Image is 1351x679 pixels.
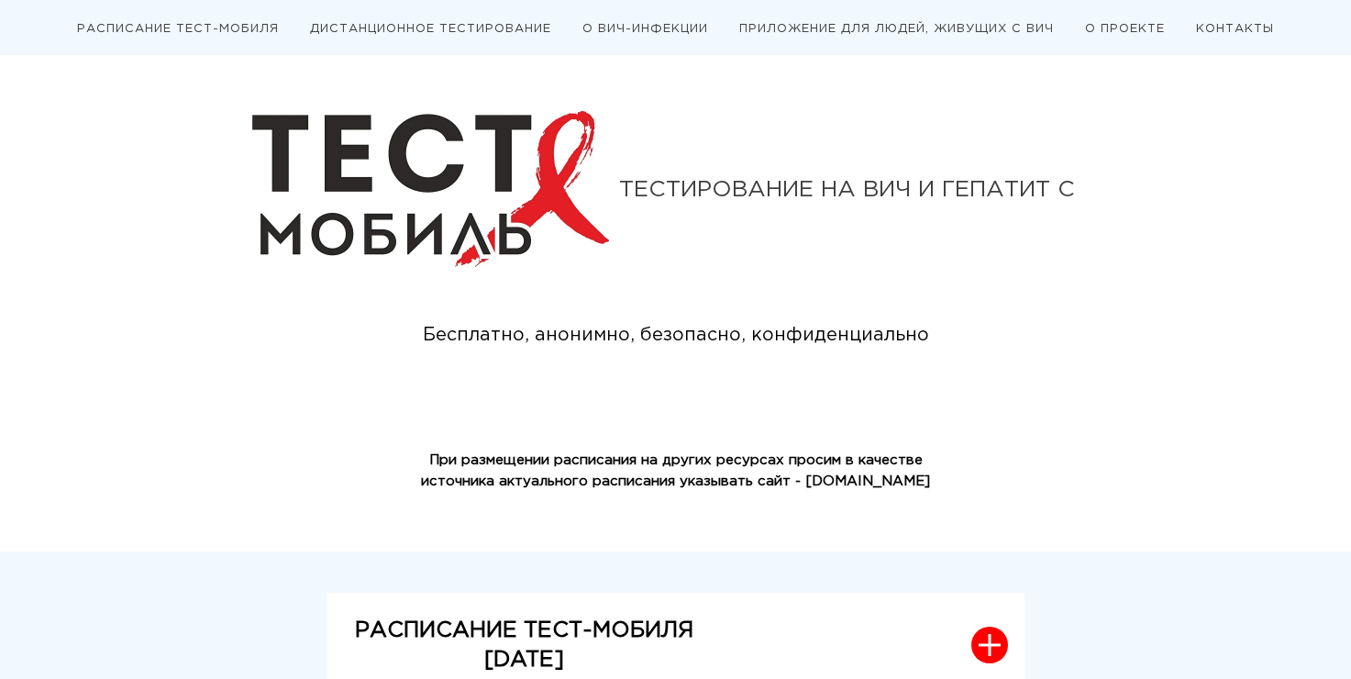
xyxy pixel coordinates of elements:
[739,24,1054,34] a: ПРИЛОЖЕНИЕ ДЛЯ ЛЮДЕЙ, ЖИВУЩИХ С ВИЧ
[619,179,1100,201] div: ТЕСТИРОВАНИЕ НА ВИЧ И ГЕПАТИТ С
[1196,24,1274,34] a: КОНТАКТЫ
[355,645,693,674] p: [DATE]
[355,620,693,640] strong: РАСПИСАНИЕ ТЕСТ-МОБИЛЯ
[310,24,551,34] a: ДИСТАНЦИОННОЕ ТЕСТИРОВАНИЕ
[421,454,930,487] strong: При размещении расписания на других ресурсах просим в качестве источника актуального расписания у...
[582,24,708,34] a: О ВИЧ-ИНФЕКЦИИ
[1085,24,1165,34] a: О ПРОЕКТЕ
[77,24,279,34] a: РАСПИСАНИЕ ТЕСТ-МОБИЛЯ
[390,321,962,350] div: Бесплатно, анонимно, безопасно, конфиденциально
